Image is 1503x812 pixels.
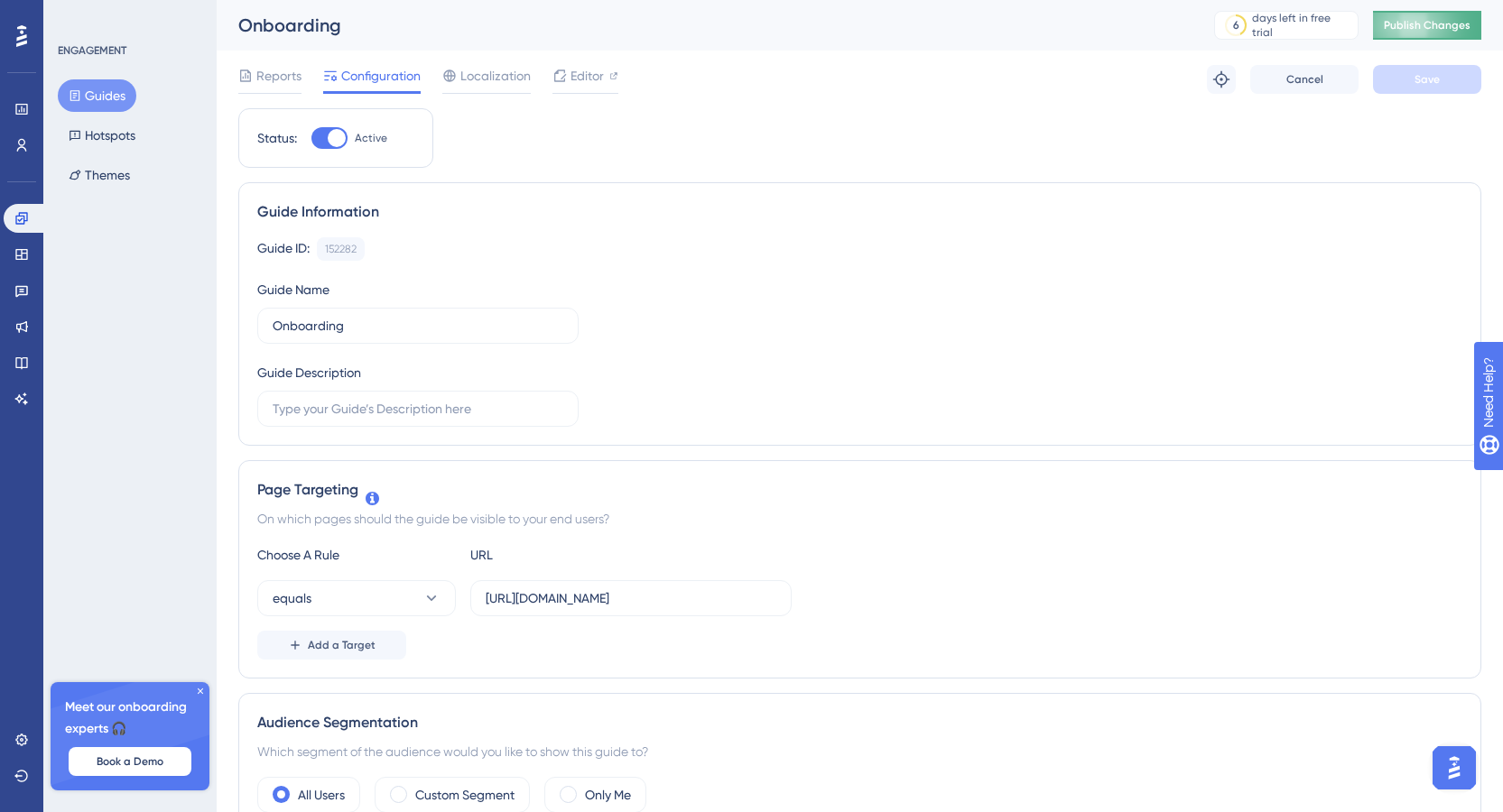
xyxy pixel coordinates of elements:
[1373,65,1481,94] button: Save
[273,316,563,336] input: Type your Guide’s Name here
[273,587,311,609] span: equals
[415,784,515,806] label: Custom Segment
[257,741,1462,762] div: Which segment of the audience would you like to show this guide to?
[1373,11,1481,40] button: Publish Changes
[257,631,406,660] button: Add a Target
[355,131,387,145] span: Active
[1427,741,1481,795] iframe: UserGuiding AI Assistant Launcher
[257,237,310,261] div: Guide ID:
[42,5,113,26] span: Need Help?
[273,399,563,419] input: Type your Guide’s Description here
[571,65,604,87] span: Editor
[58,159,141,191] button: Themes
[298,784,345,806] label: All Users
[257,712,1462,734] div: Audience Segmentation
[257,201,1462,223] div: Guide Information
[257,127,297,149] div: Status:
[58,79,136,112] button: Guides
[257,479,1462,501] div: Page Targeting
[341,65,421,87] span: Configuration
[1286,72,1323,87] span: Cancel
[1415,72,1440,87] span: Save
[325,242,357,256] div: 152282
[238,13,1169,38] div: Onboarding
[65,697,195,740] span: Meet our onboarding experts 🎧
[256,65,302,87] span: Reports
[1233,18,1239,32] div: 6
[585,784,631,806] label: Only Me
[58,43,126,58] div: ENGAGEMENT
[1250,65,1359,94] button: Cancel
[486,588,776,608] input: yourwebsite.com/path
[1252,11,1352,40] div: days left in free trial
[257,279,329,300] div: Guide Name
[257,508,1462,530] div: On which pages should the guide be visible to your end users?
[257,362,361,383] div: Guide Description
[460,65,531,87] span: Localization
[97,754,163,769] span: Book a Demo
[257,544,456,566] div: Choose A Rule
[308,638,376,652] span: Add a Target
[470,544,669,566] div: URL
[257,580,456,616] button: equals
[58,119,146,152] button: Hotspots
[1384,18,1471,32] span: Publish Changes
[69,747,191,776] button: Book a Demo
